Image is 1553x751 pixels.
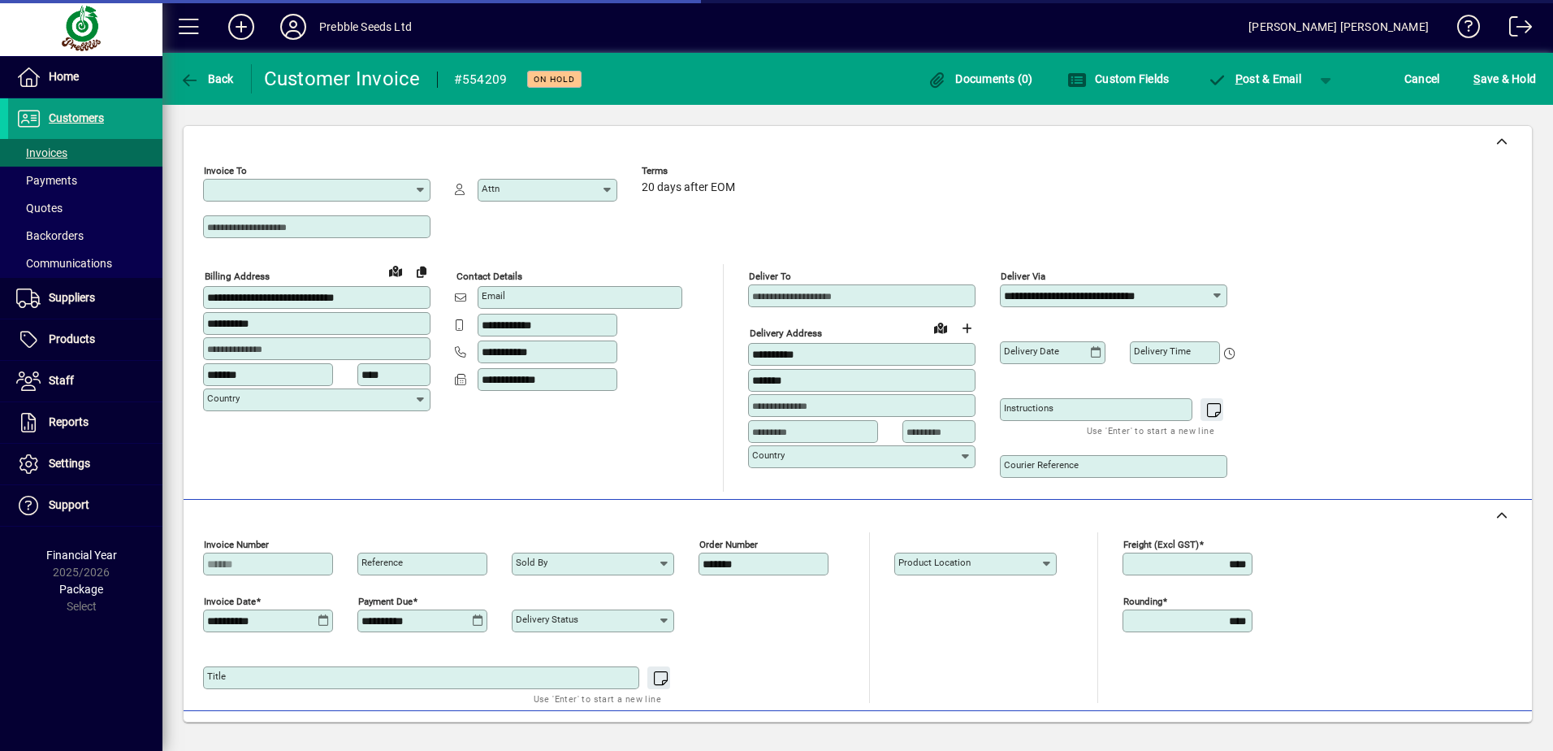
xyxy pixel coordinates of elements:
span: Settings [49,457,90,470]
mat-label: Attn [482,183,500,194]
span: Cancel [1404,66,1440,92]
button: Product History [967,719,1063,749]
app-page-header-button: Back [162,64,252,93]
mat-hint: Use 'Enter' to start a new line [1087,421,1214,440]
span: Quotes [16,202,63,215]
button: Add [215,12,267,41]
span: Customers [49,111,104,124]
mat-label: Country [752,449,785,461]
mat-hint: Use 'Enter' to start a new line [534,689,661,708]
a: Logout [1497,3,1533,56]
mat-label: Product location [898,557,971,568]
span: ost & Email [1207,72,1301,85]
a: Knowledge Base [1445,3,1481,56]
button: Choose address [954,315,980,341]
a: Support [8,485,162,526]
button: Post & Email [1199,64,1309,93]
span: Product History [974,721,1057,747]
mat-label: Delivery date [1004,345,1059,357]
mat-label: Invoice number [204,539,269,550]
mat-label: Email [482,290,505,302]
span: On hold [534,74,575,85]
button: Profile [267,12,319,41]
div: #554209 [454,67,508,93]
span: Payments [16,174,77,187]
div: Customer Invoice [264,66,421,92]
a: Communications [8,250,162,277]
button: Save & Hold [1469,64,1540,93]
a: Backorders [8,222,162,250]
span: Support [49,498,89,511]
span: Products [49,332,95,345]
mat-label: Country [207,393,240,404]
div: Prebble Seeds Ltd [319,14,412,40]
span: Suppliers [49,291,95,304]
button: Documents (0) [924,64,1037,93]
a: Products [8,319,162,360]
span: Communications [16,257,112,270]
mat-label: Reference [361,557,403,568]
span: Package [59,583,103,596]
a: Payments [8,167,162,194]
mat-label: Rounding [1123,596,1162,607]
span: Reports [49,415,89,428]
mat-label: Invoice To [204,165,247,176]
span: Terms [642,166,739,176]
div: [PERSON_NAME] [PERSON_NAME] [1248,14,1429,40]
mat-label: Freight (excl GST) [1123,539,1199,550]
mat-label: Instructions [1004,402,1053,414]
span: ave & Hold [1473,66,1536,92]
a: View on map [383,258,409,284]
mat-label: Payment due [358,596,413,607]
button: Product [1413,719,1495,749]
a: Suppliers [8,278,162,319]
a: Reports [8,402,162,443]
a: Settings [8,444,162,484]
mat-label: Sold by [516,557,547,568]
button: Copy to Delivery address [409,258,435,284]
a: Quotes [8,194,162,222]
span: S [1473,72,1480,85]
span: Back [180,72,234,85]
mat-label: Deliver via [1001,271,1045,282]
mat-label: Courier Reference [1004,459,1079,471]
a: View on map [928,315,954,341]
a: Staff [8,361,162,402]
span: Invoices [16,146,67,159]
a: Invoices [8,139,162,167]
mat-label: Title [207,671,226,682]
span: Custom Fields [1067,72,1170,85]
span: Documents (0) [928,72,1033,85]
span: P [1235,72,1243,85]
mat-label: Deliver To [749,271,791,282]
button: Custom Fields [1063,64,1174,93]
button: Cancel [1400,64,1444,93]
a: Home [8,57,162,98]
span: Home [49,70,79,83]
mat-label: Invoice date [204,596,256,607]
mat-label: Delivery time [1134,345,1191,357]
mat-label: Order number [699,539,758,550]
mat-label: Delivery status [516,614,578,625]
span: Financial Year [46,549,117,562]
span: Backorders [16,229,84,242]
button: Back [175,64,238,93]
span: Staff [49,374,74,387]
span: Product [1421,721,1487,747]
span: 20 days after EOM [642,181,735,194]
